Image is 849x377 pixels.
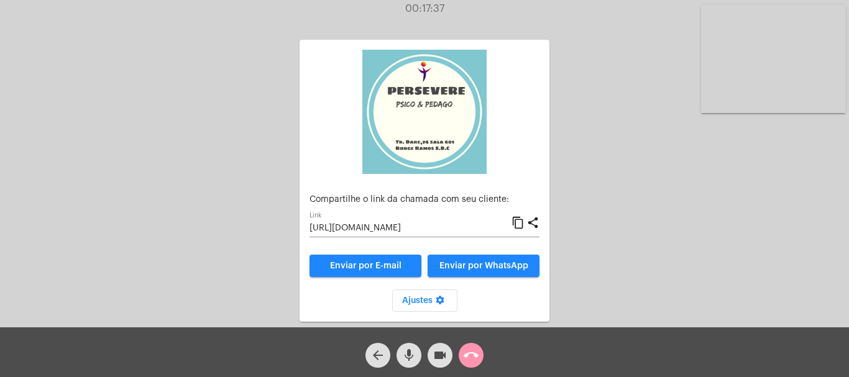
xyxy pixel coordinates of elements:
[405,4,444,14] span: 00:17:37
[310,195,539,204] p: Compartilhe o link da chamada com seu cliente:
[392,289,457,312] button: Ajustes
[433,348,447,363] mat-icon: videocam
[402,348,416,363] mat-icon: mic
[330,261,402,270] span: Enviar por E-mail
[428,255,539,277] button: Enviar por WhatsApp
[402,296,447,305] span: Ajustes
[310,255,421,277] a: Enviar por E-mail
[439,261,528,270] span: Enviar por WhatsApp
[433,295,447,310] mat-icon: settings
[370,348,385,363] mat-icon: arrow_back
[362,50,487,174] img: 5d8d47a4-7bd9-c6b3-230d-111f976e2b05.jpeg
[512,216,525,230] mat-icon: content_copy
[464,348,479,363] mat-icon: call_end
[526,216,539,230] mat-icon: share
